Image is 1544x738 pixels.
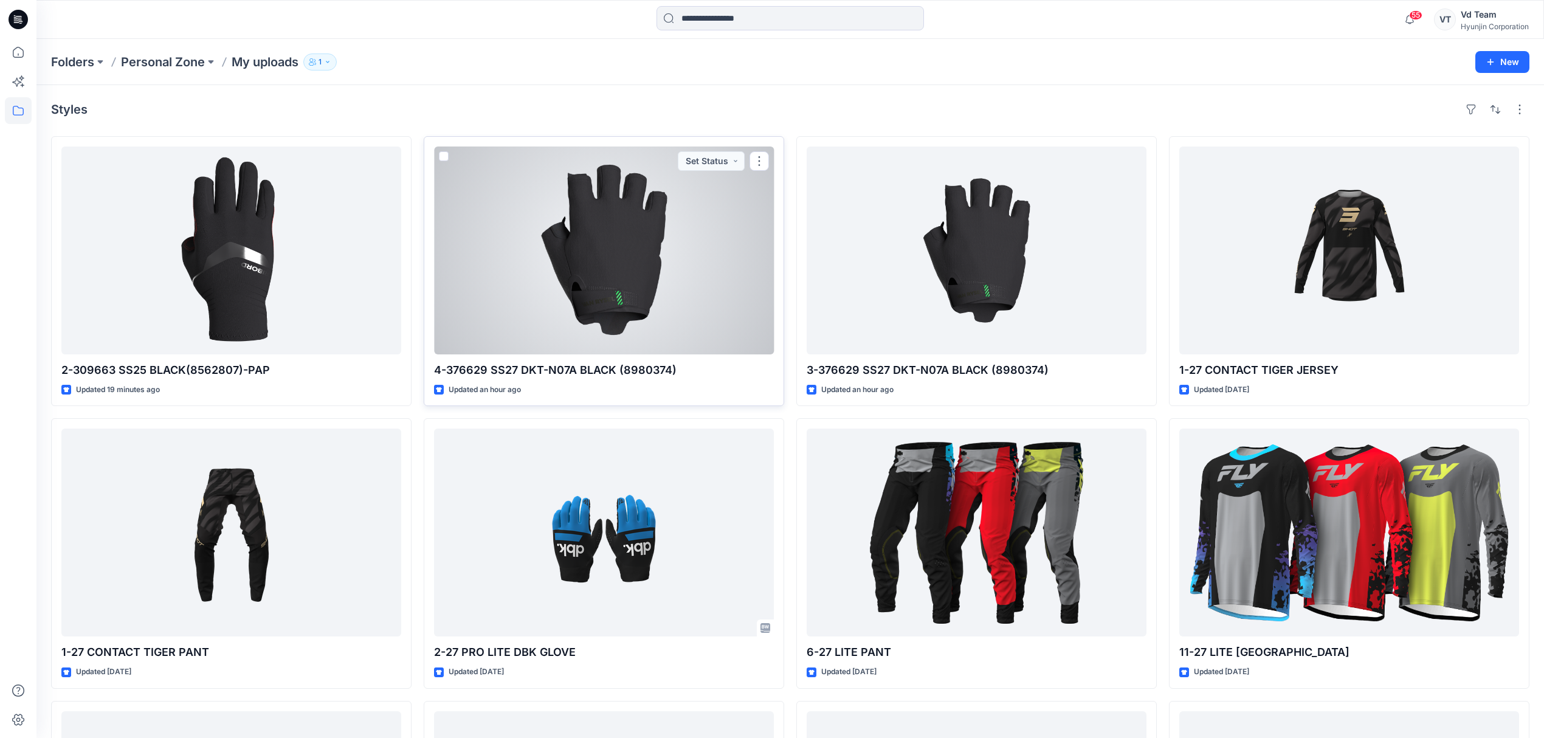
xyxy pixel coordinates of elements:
[1434,9,1456,30] div: VT
[821,666,877,678] p: Updated [DATE]
[1194,384,1249,396] p: Updated [DATE]
[1194,666,1249,678] p: Updated [DATE]
[61,147,401,354] a: 2-309663 SS25 BLACK(8562807)-PAP
[303,53,337,71] button: 1
[807,644,1146,661] p: 6-27 LITE PANT
[232,53,298,71] p: My uploads
[1461,22,1529,31] div: Hyunjin Corporation
[1179,362,1519,379] p: 1-27 CONTACT TIGER JERSEY
[319,55,322,69] p: 1
[76,666,131,678] p: Updated [DATE]
[61,429,401,636] a: 1-27 CONTACT TIGER PANT
[1179,644,1519,661] p: 11-27 LITE [GEOGRAPHIC_DATA]
[434,362,774,379] p: 4-376629 SS27 DKT-N07A BLACK (8980374)
[1179,147,1519,354] a: 1-27 CONTACT TIGER JERSEY
[1179,429,1519,636] a: 11-27 LITE JERSEY
[807,429,1146,636] a: 6-27 LITE PANT
[434,644,774,661] p: 2-27 PRO LITE DBK GLOVE
[434,147,774,354] a: 4-376629 SS27 DKT-N07A BLACK (8980374)
[51,53,94,71] a: Folders
[1461,7,1529,22] div: Vd Team
[121,53,205,71] a: Personal Zone
[76,384,160,396] p: Updated 19 minutes ago
[51,102,88,117] h4: Styles
[449,666,504,678] p: Updated [DATE]
[61,644,401,661] p: 1-27 CONTACT TIGER PANT
[821,384,894,396] p: Updated an hour ago
[1409,10,1422,20] span: 55
[807,147,1146,354] a: 3-376629 SS27 DKT-N07A BLACK (8980374)
[434,429,774,636] a: 2-27 PRO LITE DBK GLOVE
[449,384,521,396] p: Updated an hour ago
[807,362,1146,379] p: 3-376629 SS27 DKT-N07A BLACK (8980374)
[61,362,401,379] p: 2-309663 SS25 BLACK(8562807)-PAP
[1475,51,1529,73] button: New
